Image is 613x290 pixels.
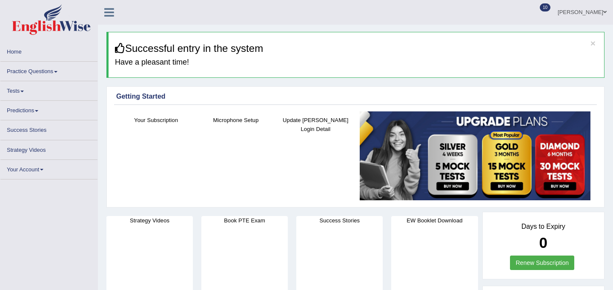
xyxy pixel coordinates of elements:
a: Strategy Videos [0,140,97,157]
button: × [590,39,596,48]
a: Home [0,42,97,59]
h4: Microphone Setup [200,116,271,125]
div: Getting Started [116,91,595,102]
a: Renew Subscription [510,256,574,270]
h4: Your Subscription [120,116,192,125]
h4: Book PTE Exam [201,216,288,225]
a: Success Stories [0,120,97,137]
h4: Have a pleasant time! [115,58,598,67]
h3: Successful entry in the system [115,43,598,54]
h4: Strategy Videos [106,216,193,225]
h4: Success Stories [296,216,383,225]
h4: Update [PERSON_NAME] Login Detail [280,116,351,134]
a: Tests [0,81,97,98]
a: Practice Questions [0,62,97,78]
a: Predictions [0,101,97,117]
h4: Days to Expiry [492,223,595,230]
h4: EW Booklet Download [391,216,478,225]
b: 0 [539,234,547,251]
img: small5.jpg [360,111,590,201]
span: 10 [540,3,550,11]
a: Your Account [0,160,97,176]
